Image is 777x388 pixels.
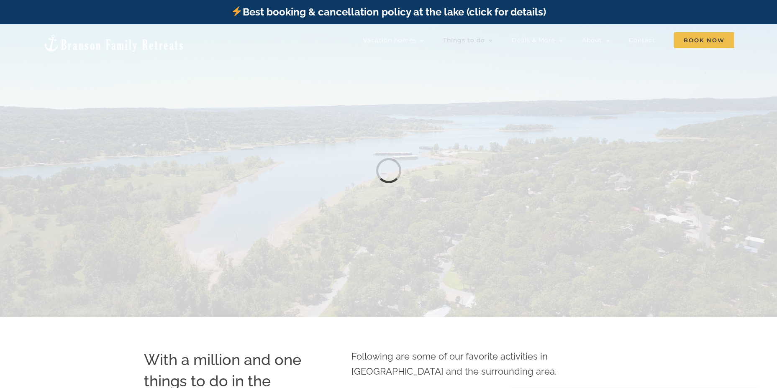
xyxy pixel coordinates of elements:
[443,32,493,48] a: Things to do
[512,37,555,43] span: Deals & More
[43,34,185,53] img: Branson Family Retreats Logo
[512,32,563,48] a: Deals & More
[582,37,602,43] span: About
[674,32,734,48] span: Book Now
[232,6,242,16] img: ⚡️
[351,349,633,378] p: Following are some of our favorite activities in [GEOGRAPHIC_DATA] and the surrounding area.
[363,37,416,43] span: Vacation homes
[674,32,734,48] a: Book Now
[443,37,485,43] span: Things to do
[363,32,734,48] nav: Main Menu
[629,37,655,43] span: Contact
[363,32,424,48] a: Vacation homes
[629,32,655,48] a: Contact
[582,32,610,48] a: About
[231,6,546,18] a: Best booking & cancellation policy at the lake (click for details)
